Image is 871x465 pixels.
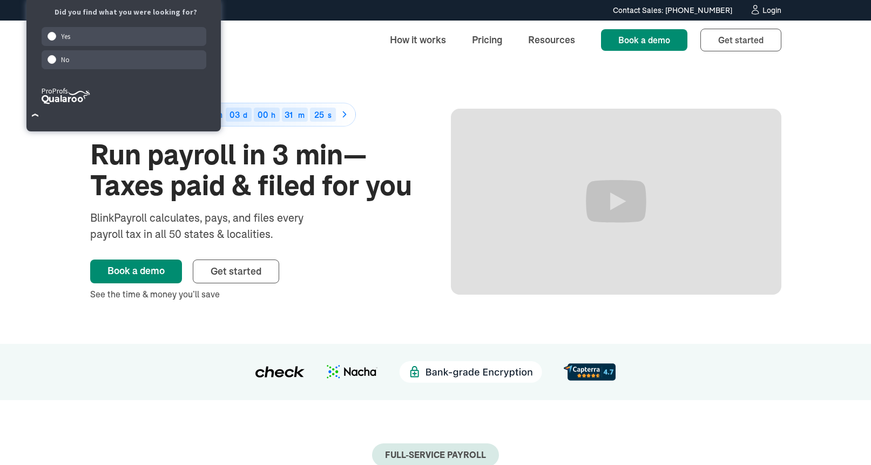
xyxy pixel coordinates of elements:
span: 25 [314,109,324,120]
span: 00 [258,109,268,120]
div: d [243,111,247,119]
div: m [298,111,305,119]
span: 31 [285,109,293,120]
a: ProProfs [42,99,90,107]
div: s [328,111,332,119]
a: 50% off for 6 monthsEnds in03d00h31m25s [90,103,421,127]
a: Resources [519,28,584,51]
div: Login [762,6,781,14]
img: d56c0860-961d-46a8-819e-eda1494028f8.svg [564,363,616,380]
tspan: ProProfs [42,87,67,96]
div: BlinkPayroll calculates, pays, and files every payroll tax in all 50 states & localities. [90,210,332,242]
div: No [42,50,207,69]
span: Get started [718,35,764,45]
a: How it works [381,28,455,51]
span: Get started [211,265,261,277]
iframe: Run Payroll in 3 min with BlinkPayroll [451,109,781,295]
a: Get started [700,29,781,51]
a: Book a demo [90,260,182,283]
div: h [271,111,275,119]
div: Yes [42,27,207,46]
div: Full-Service payroll [385,450,486,460]
h1: Run payroll in 3 min—Taxes paid & filed for you [90,139,421,201]
div: See the time & money you’ll save [90,288,421,301]
div: Contact Sales: [PHONE_NUMBER] [613,5,732,16]
a: Get started [193,260,279,283]
button: Close Survey [26,107,44,124]
span: Book a demo [618,35,670,45]
a: Login [750,4,781,16]
div: Did you find what you were looking for? [39,7,212,18]
span: 03 [229,109,240,120]
a: Book a demo [601,29,687,51]
iframe: Chat Widget [686,348,871,465]
a: Pricing [463,28,511,51]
